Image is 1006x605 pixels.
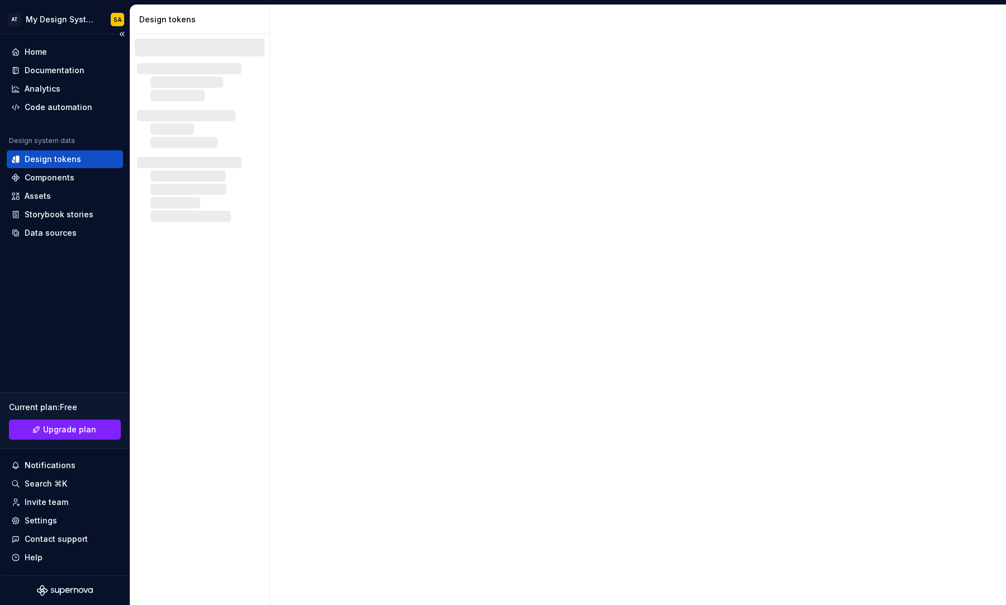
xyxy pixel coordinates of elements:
button: Notifications [7,456,123,474]
a: Code automation [7,98,123,116]
svg: Supernova Logo [37,585,93,596]
div: Design system data [9,136,75,145]
div: Documentation [25,65,84,76]
div: Settings [25,515,57,526]
button: Contact support [7,530,123,548]
a: Design tokens [7,150,123,168]
a: Settings [7,512,123,530]
button: Search ⌘K [7,475,123,493]
button: Upgrade plan [9,420,121,440]
div: Analytics [25,83,60,94]
div: SA [114,15,122,24]
div: Data sources [25,227,77,239]
div: Notifications [25,460,75,471]
div: Help [25,552,42,563]
span: Upgrade plan [43,424,96,435]
a: Analytics [7,80,123,98]
div: Design tokens [25,154,81,165]
button: Collapse sidebar [114,26,130,42]
div: Assets [25,190,51,202]
div: Code automation [25,102,92,113]
a: Components [7,169,123,187]
button: ATMy Design SystemSA [2,7,127,31]
a: Data sources [7,224,123,242]
div: Current plan : Free [9,402,121,413]
div: Search ⌘K [25,478,67,489]
div: Home [25,46,47,58]
div: Storybook stories [25,209,93,220]
div: Components [25,172,74,183]
a: Documentation [7,61,123,79]
div: Design tokens [139,14,265,25]
div: Invite team [25,497,68,508]
a: Assets [7,187,123,205]
a: Storybook stories [7,206,123,223]
div: AT [8,13,21,26]
a: Home [7,43,123,61]
div: Contact support [25,533,88,545]
a: Invite team [7,493,123,511]
button: Help [7,549,123,566]
div: My Design System [26,14,97,25]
